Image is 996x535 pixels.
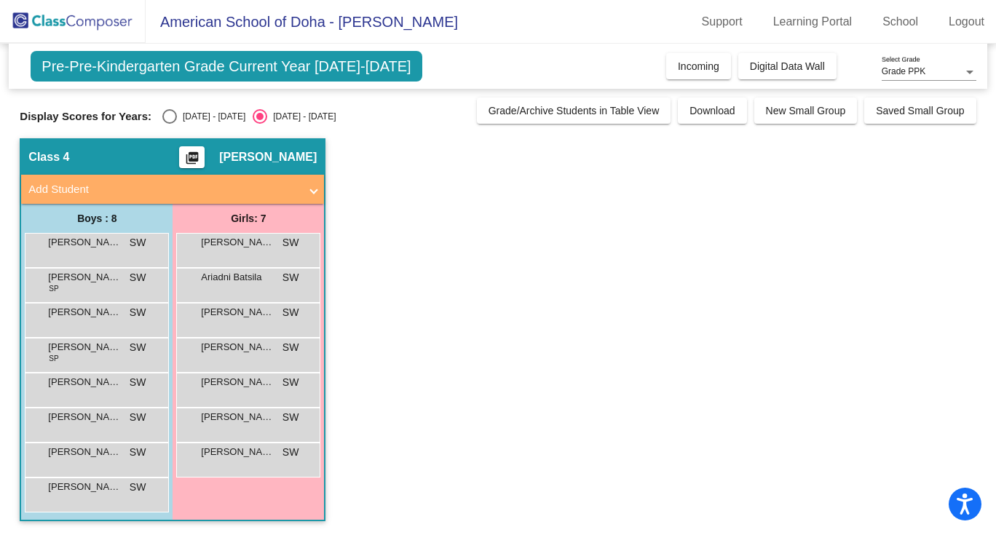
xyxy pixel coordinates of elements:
[282,235,299,250] span: SW
[678,60,719,72] span: Incoming
[871,10,930,33] a: School
[201,445,274,459] span: [PERSON_NAME]
[130,410,146,425] span: SW
[690,10,754,33] a: Support
[201,235,274,250] span: [PERSON_NAME]
[666,53,731,79] button: Incoming
[130,375,146,390] span: SW
[20,110,151,123] span: Display Scores for Years:
[201,340,274,354] span: [PERSON_NAME]
[48,340,121,354] span: [PERSON_NAME]
[754,98,858,124] button: New Small Group
[173,204,324,233] div: Girls: 7
[49,353,58,364] span: SP
[937,10,996,33] a: Logout
[201,305,274,320] span: [PERSON_NAME]
[201,270,274,285] span: Ariadni Batsila
[48,375,121,389] span: [PERSON_NAME]
[219,150,317,165] span: [PERSON_NAME]
[689,105,735,116] span: Download
[201,410,274,424] span: [PERSON_NAME]
[48,480,121,494] span: [PERSON_NAME]
[766,105,846,116] span: New Small Group
[489,105,660,116] span: Grade/Archive Students in Table View
[49,283,58,294] span: SP
[282,305,299,320] span: SW
[678,98,746,124] button: Download
[130,305,146,320] span: SW
[31,51,422,82] span: Pre-Pre-Kindergarten Grade Current Year [DATE]-[DATE]
[146,10,458,33] span: American School of Doha - [PERSON_NAME]
[130,235,146,250] span: SW
[130,270,146,285] span: SW
[177,110,245,123] div: [DATE] - [DATE]
[750,60,825,72] span: Digital Data Wall
[477,98,671,124] button: Grade/Archive Students in Table View
[864,98,976,124] button: Saved Small Group
[162,109,336,124] mat-radio-group: Select an option
[48,445,121,459] span: [PERSON_NAME]
[201,375,274,389] span: [PERSON_NAME]
[21,175,324,204] mat-expansion-panel-header: Add Student
[282,270,299,285] span: SW
[282,410,299,425] span: SW
[130,480,146,495] span: SW
[28,181,299,198] mat-panel-title: Add Student
[876,105,964,116] span: Saved Small Group
[282,340,299,355] span: SW
[130,445,146,460] span: SW
[183,151,201,171] mat-icon: picture_as_pdf
[48,305,121,320] span: [PERSON_NAME]
[738,53,837,79] button: Digital Data Wall
[21,204,173,233] div: Boys : 8
[28,150,69,165] span: Class 4
[179,146,205,168] button: Print Students Details
[882,66,926,76] span: Grade PPK
[130,340,146,355] span: SW
[48,235,121,250] span: [PERSON_NAME]
[267,110,336,123] div: [DATE] - [DATE]
[762,10,864,33] a: Learning Portal
[48,270,121,285] span: [PERSON_NAME]
[282,445,299,460] span: SW
[48,410,121,424] span: [PERSON_NAME]
[282,375,299,390] span: SW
